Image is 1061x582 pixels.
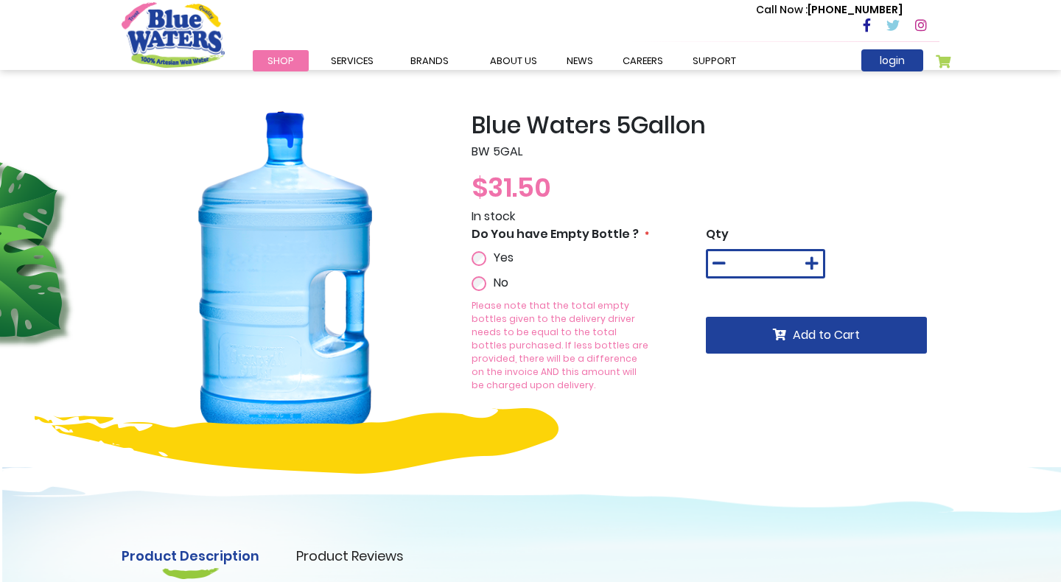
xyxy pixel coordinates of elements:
a: store logo [122,2,225,67]
span: Qty [706,225,729,242]
p: Please note that the total empty bottles given to the delivery driver needs to be equal to the to... [472,299,651,392]
span: Brands [410,54,449,68]
span: Yes [494,249,514,266]
span: $31.50 [472,169,551,206]
a: about us [475,50,552,71]
button: Add to Cart [706,317,927,354]
img: yellow-design.png [35,408,558,474]
span: Do You have Empty Bottle ? [472,225,639,242]
img: Blue_Waters_5Gallon_1_20.png [122,111,449,439]
span: Shop [267,54,294,68]
a: Product Reviews [296,546,404,566]
span: Services [331,54,374,68]
h2: Blue Waters 5Gallon [472,111,939,139]
span: In stock [472,208,515,225]
a: support [678,50,751,71]
a: careers [608,50,678,71]
a: login [861,49,923,71]
span: Add to Cart [793,326,860,343]
span: Call Now : [756,2,808,17]
p: BW 5GAL [472,143,939,161]
span: No [494,274,508,291]
a: News [552,50,608,71]
p: [PHONE_NUMBER] [756,2,903,18]
a: Product Description [122,546,259,566]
